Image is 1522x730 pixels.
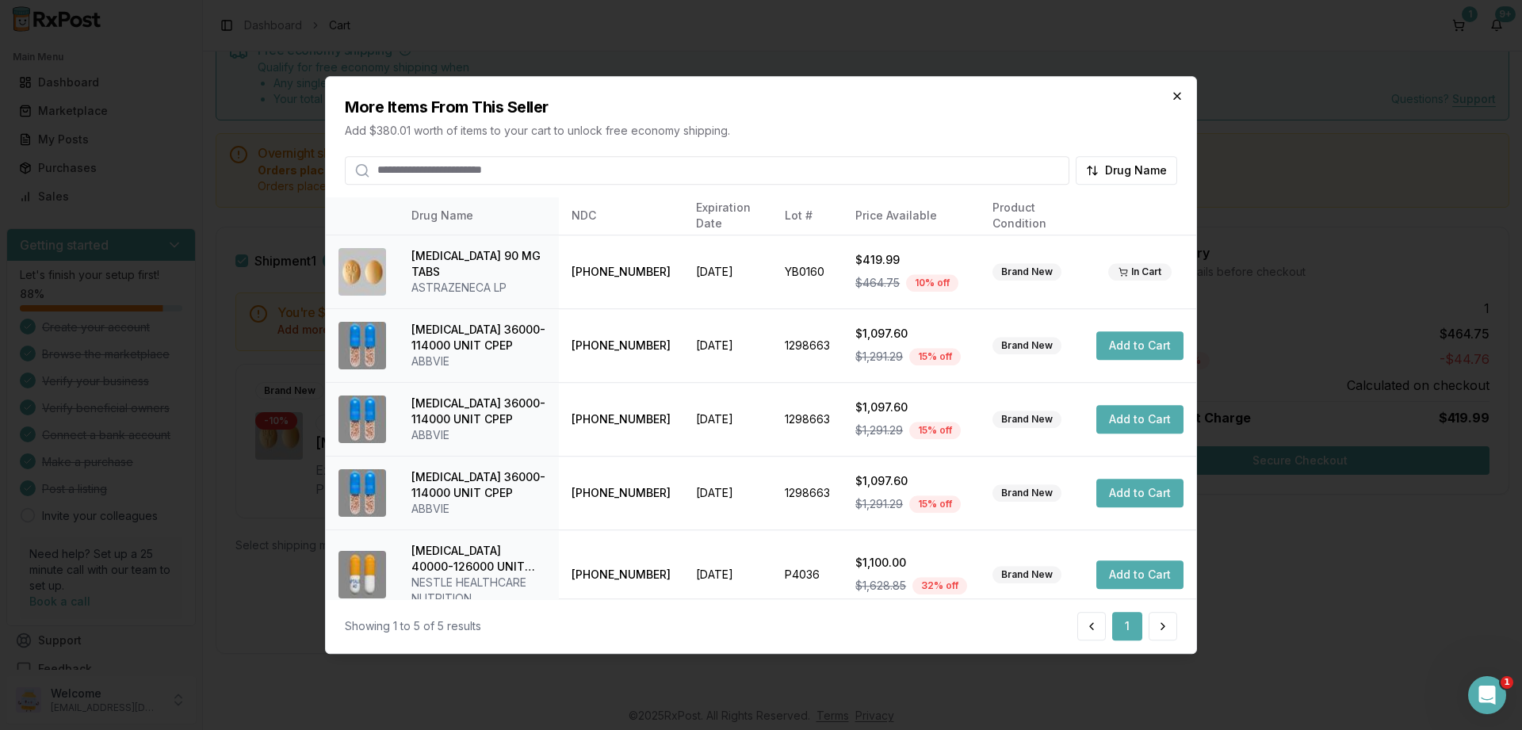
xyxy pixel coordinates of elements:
div: ABBVIE [411,354,546,369]
td: [DATE] [683,309,772,383]
div: ABBVIE [411,427,546,443]
span: $1,291.29 [855,422,903,438]
div: NESTLE HEALTHCARE NUTRITION [411,575,546,606]
div: In Cart [1108,263,1172,281]
span: Drug Name [1105,162,1167,178]
div: ABBVIE [411,501,546,517]
span: $464.75 [855,275,900,291]
div: [MEDICAL_DATA] 90 MG TABS [411,248,546,280]
td: [DATE] [683,235,772,309]
img: Zenpep 40000-126000 UNIT CPEP [338,551,386,598]
div: [MEDICAL_DATA] 36000-114000 UNIT CPEP [411,322,546,354]
span: $1,628.85 [855,578,906,594]
button: Add to Cart [1096,479,1184,507]
div: [MEDICAL_DATA] 36000-114000 UNIT CPEP [411,469,546,501]
span: $1,291.29 [855,496,903,512]
button: Add to Cart [1096,331,1184,360]
td: YB0160 [772,235,843,309]
th: NDC [559,197,683,235]
td: [PHONE_NUMBER] [559,235,683,309]
div: 15 % off [909,495,961,513]
td: [PHONE_NUMBER] [559,309,683,383]
img: Creon 36000-114000 UNIT CPEP [338,469,386,517]
td: [PHONE_NUMBER] [559,457,683,530]
th: Product Condition [980,197,1084,235]
td: [DATE] [683,457,772,530]
div: 15 % off [909,422,961,439]
iframe: Intercom live chat [1468,676,1506,714]
td: 1298663 [772,457,843,530]
div: Brand New [992,337,1061,354]
div: $1,100.00 [855,555,967,571]
th: Price Available [843,197,980,235]
div: Brand New [992,411,1061,428]
th: Drug Name [399,197,559,235]
td: P4036 [772,530,843,620]
th: Expiration Date [683,197,772,235]
th: Lot # [772,197,843,235]
button: Add to Cart [1096,560,1184,589]
div: Brand New [992,566,1061,583]
img: Creon 36000-114000 UNIT CPEP [338,396,386,443]
td: 1298663 [772,309,843,383]
img: Brilinta 90 MG TABS [338,248,386,296]
div: Brand New [992,484,1061,502]
td: 1298663 [772,383,843,457]
div: 15 % off [909,348,961,365]
p: Add $380.01 worth of items to your cart to unlock free economy shipping. [345,123,1177,139]
div: Brand New [992,263,1061,281]
div: [MEDICAL_DATA] 40000-126000 UNIT CPEP [411,543,546,575]
td: [PHONE_NUMBER] [559,530,683,620]
div: [MEDICAL_DATA] 36000-114000 UNIT CPEP [411,396,546,427]
div: $1,097.60 [855,399,967,415]
td: [PHONE_NUMBER] [559,383,683,457]
div: $1,097.60 [855,326,967,342]
button: Add to Cart [1096,405,1184,434]
td: [DATE] [683,383,772,457]
div: 10 % off [906,274,958,292]
span: 1 [1501,676,1513,689]
td: [DATE] [683,530,772,620]
div: ASTRAZENECA LP [411,280,546,296]
div: Showing 1 to 5 of 5 results [345,618,481,634]
div: $419.99 [855,252,967,268]
div: $1,097.60 [855,473,967,489]
span: $1,291.29 [855,349,903,365]
img: Creon 36000-114000 UNIT CPEP [338,322,386,369]
h2: More Items From This Seller [345,96,1177,118]
button: Drug Name [1076,156,1177,185]
div: 32 % off [912,577,967,594]
button: 1 [1112,612,1142,640]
